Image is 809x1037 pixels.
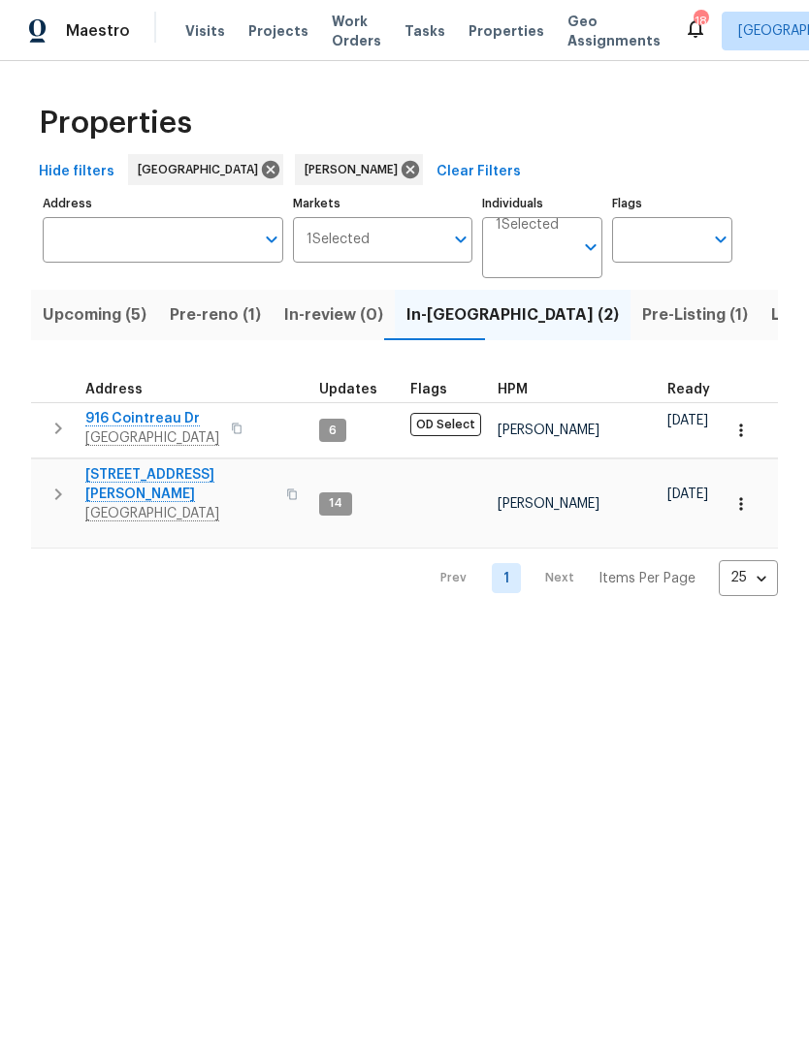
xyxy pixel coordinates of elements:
span: [PERSON_NAME] [305,160,405,179]
span: HPM [498,383,528,396]
span: Pre-reno (1) [170,301,261,329]
span: 14 [321,495,350,512]
span: Pre-Listing (1) [642,301,748,329]
p: Items Per Page [599,569,696,588]
span: Clear Filters [437,160,521,184]
span: Ready [667,383,710,396]
span: Upcoming (5) [43,301,146,329]
button: Open [707,226,734,253]
span: Maestro [66,21,130,41]
button: Open [577,234,604,261]
button: Hide filters [31,154,122,190]
div: Earliest renovation start date (first business day after COE or Checkout) [667,383,728,396]
nav: Pagination Navigation [422,560,778,596]
span: [PERSON_NAME] [498,424,599,437]
span: [GEOGRAPHIC_DATA] [138,160,266,179]
span: In-[GEOGRAPHIC_DATA] (2) [406,301,619,329]
span: [PERSON_NAME] [498,497,599,511]
span: [DATE] [667,487,708,501]
label: Address [43,198,283,209]
span: OD Select [410,413,481,436]
div: 25 [719,552,778,603]
label: Individuals [482,198,602,209]
span: [DATE] [667,414,708,427]
span: Geo Assignments [567,12,661,50]
div: [PERSON_NAME] [295,154,423,185]
span: Work Orders [332,12,381,50]
span: 1 Selected [496,217,559,234]
div: 18 [694,12,707,31]
span: Flags [410,383,447,396]
button: Open [447,226,474,253]
label: Markets [293,198,473,209]
span: Properties [469,21,544,41]
span: Tasks [404,24,445,38]
span: 1 Selected [307,232,370,248]
label: Flags [612,198,732,209]
span: Hide filters [39,160,114,184]
a: Goto page 1 [492,563,521,593]
span: 6 [321,423,344,439]
span: Updates [319,383,377,396]
button: Clear Filters [429,154,529,190]
div: [GEOGRAPHIC_DATA] [128,154,283,185]
span: Properties [39,113,192,133]
span: Address [85,383,143,396]
button: Open [258,226,285,253]
span: In-review (0) [284,301,383,329]
span: Projects [248,21,308,41]
span: Visits [185,21,225,41]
